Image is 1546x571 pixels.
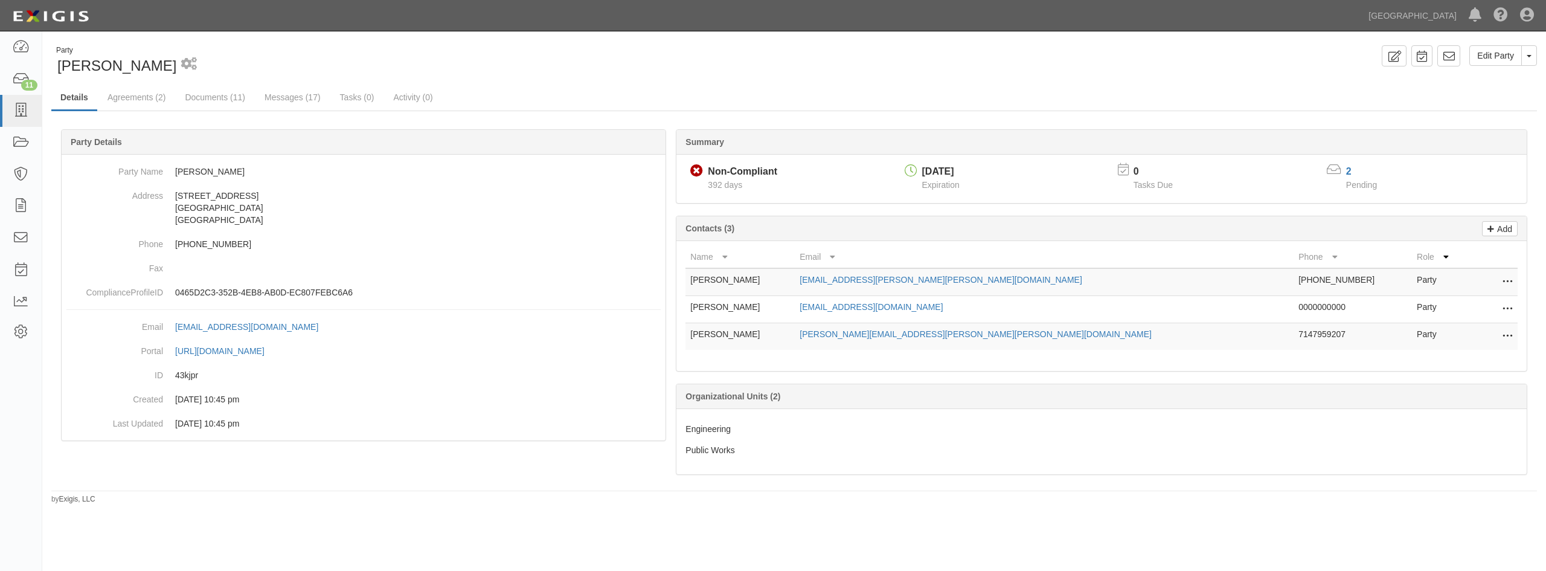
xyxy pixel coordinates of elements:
a: Activity (0) [384,85,441,109]
td: 0000000000 [1294,296,1412,323]
i: Help Center - Complianz [1493,8,1508,23]
a: Exigis, LLC [59,495,95,503]
td: Party [1412,296,1469,323]
b: Party Details [71,137,122,147]
dd: [STREET_ADDRESS] [GEOGRAPHIC_DATA] [GEOGRAPHIC_DATA] [66,184,661,232]
dd: 08/05/2024 10:45 pm [66,411,661,436]
th: Name [685,246,795,268]
a: 2 [1346,166,1352,176]
span: Since 08/08/2024 [708,180,742,190]
div: [DATE] [922,165,960,179]
a: [EMAIL_ADDRESS][PERSON_NAME][PERSON_NAME][DOMAIN_NAME] [800,275,1082,285]
dd: 08/05/2024 10:45 pm [66,387,661,411]
a: [EMAIL_ADDRESS][DOMAIN_NAME] [800,302,943,312]
a: Edit Party [1469,45,1522,66]
i: 2 scheduled workflows [181,58,197,71]
b: Contacts (3) [685,224,734,233]
b: Organizational Units (2) [685,392,780,401]
img: logo-5460c22ac91f19d4615b14bd174203de0afe785f0fc80cf4dbbc73dc1793850b.png [9,5,92,27]
span: Engineering [685,424,731,434]
span: [PERSON_NAME] [57,57,176,74]
a: [EMAIL_ADDRESS][DOMAIN_NAME] [175,322,332,332]
a: Add [1482,221,1518,236]
th: Role [1412,246,1469,268]
a: [PERSON_NAME][EMAIL_ADDRESS][PERSON_NAME][PERSON_NAME][DOMAIN_NAME] [800,329,1152,339]
small: by [51,494,95,505]
th: Phone [1294,246,1412,268]
td: [PERSON_NAME] [685,323,795,350]
a: Tasks (0) [331,85,383,109]
span: Tasks Due [1134,180,1173,190]
a: Messages (17) [255,85,330,109]
td: [PERSON_NAME] [685,296,795,323]
dt: Address [66,184,163,202]
dd: [PERSON_NAME] [66,160,661,184]
p: 0 [1134,165,1188,179]
dt: Fax [66,256,163,274]
td: Party [1412,268,1469,296]
dt: Portal [66,339,163,357]
dt: Party Name [66,160,163,178]
div: 11 [21,80,37,91]
dt: Last Updated [66,411,163,430]
p: Add [1494,222,1512,236]
a: [URL][DOMAIN_NAME] [175,346,278,356]
div: Psomas [51,45,785,76]
a: Documents (11) [176,85,254,109]
td: [PERSON_NAME] [685,268,795,296]
div: [EMAIL_ADDRESS][DOMAIN_NAME] [175,321,318,333]
p: 0465D2C3-352B-4EB8-AB0D-EC807FEBC6A6 [175,286,661,298]
dt: ID [66,363,163,381]
a: [GEOGRAPHIC_DATA] [1362,4,1463,28]
span: Pending [1346,180,1377,190]
dt: ComplianceProfileID [66,280,163,298]
a: Details [51,85,97,111]
b: Summary [685,137,724,147]
span: Public Works [685,445,734,455]
i: Non-Compliant [690,165,703,178]
th: Email [795,246,1294,268]
div: Non-Compliant [708,165,777,179]
td: 7147959207 [1294,323,1412,350]
span: Expiration [922,180,960,190]
dt: Email [66,315,163,333]
dd: [PHONE_NUMBER] [66,232,661,256]
div: Party [56,45,176,56]
dt: Phone [66,232,163,250]
td: Party [1412,323,1469,350]
a: Agreements (2) [98,85,175,109]
dt: Created [66,387,163,405]
dd: 43kjpr [66,363,661,387]
td: [PHONE_NUMBER] [1294,268,1412,296]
